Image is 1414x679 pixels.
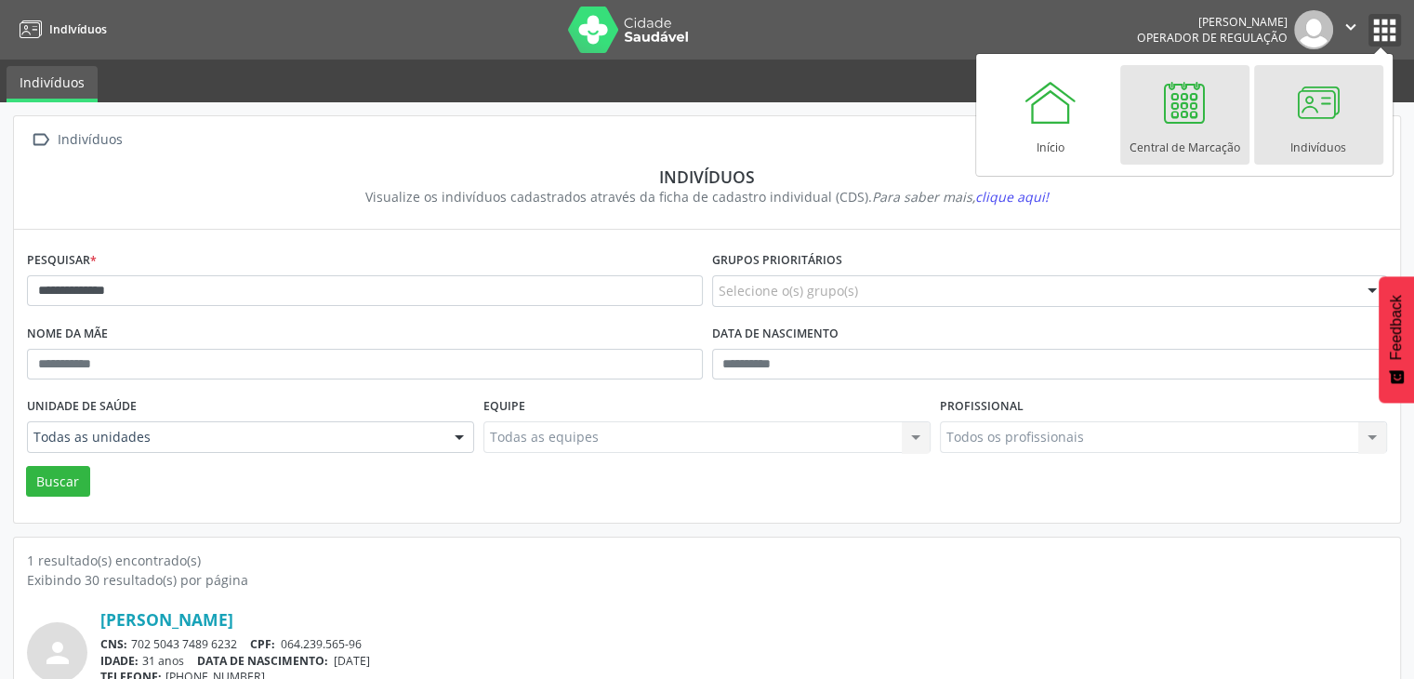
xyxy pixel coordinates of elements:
[27,570,1387,590] div: Exibindo 30 resultado(s) por página
[1120,65,1249,165] a: Central de Marcação
[975,188,1049,206] span: clique aqui!
[1379,276,1414,403] button: Feedback - Mostrar pesquisa
[27,126,54,153] i: 
[100,653,139,669] span: IDADE:
[940,393,1024,421] label: Profissional
[1137,30,1288,46] span: Operador de regulação
[1388,295,1405,360] span: Feedback
[1341,17,1361,37] i: 
[26,466,90,498] button: Buscar
[334,653,370,669] span: [DATE]
[197,653,328,669] span: DATA DE NASCIMENTO:
[100,636,1387,652] div: 702 5043 7489 6232
[27,246,97,275] label: Pesquisar
[33,428,436,446] span: Todas as unidades
[49,21,107,37] span: Indivíduos
[1137,14,1288,30] div: [PERSON_NAME]
[40,187,1374,206] div: Visualize os indivíduos cadastrados através da ficha de cadastro individual (CDS).
[27,126,126,153] a:  Indivíduos
[712,320,839,349] label: Data de nascimento
[27,393,137,421] label: Unidade de saúde
[27,320,108,349] label: Nome da mãe
[1294,10,1333,49] img: img
[100,653,1387,669] div: 31 anos
[250,636,275,652] span: CPF:
[100,636,127,652] span: CNS:
[40,166,1374,187] div: Indivíduos
[1254,65,1383,165] a: Indivíduos
[872,188,1049,206] i: Para saber mais,
[719,281,858,300] span: Selecione o(s) grupo(s)
[7,66,98,102] a: Indivíduos
[27,551,1387,570] div: 1 resultado(s) encontrado(s)
[100,609,233,630] a: [PERSON_NAME]
[13,14,107,45] a: Indivíduos
[483,393,525,421] label: Equipe
[54,126,126,153] div: Indivíduos
[986,65,1116,165] a: Início
[281,636,362,652] span: 064.239.565-96
[1368,14,1401,47] button: apps
[712,246,842,275] label: Grupos prioritários
[1333,10,1368,49] button: 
